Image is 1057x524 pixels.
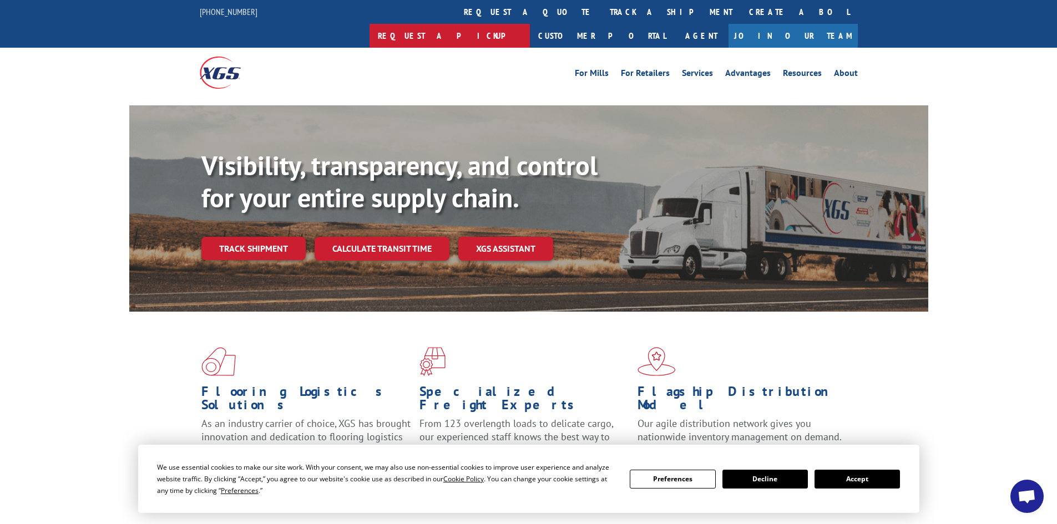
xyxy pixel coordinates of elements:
div: We use essential cookies to make our site work. With your consent, we may also use non-essential ... [157,461,616,496]
button: Preferences [630,470,715,489]
a: Join Our Team [729,24,858,48]
a: Services [682,69,713,81]
p: From 123 overlength loads to delicate cargo, our experienced staff knows the best way to move you... [419,417,629,466]
a: Agent [674,24,729,48]
a: [PHONE_NUMBER] [200,6,257,17]
img: xgs-icon-focused-on-flooring-red [419,347,446,376]
div: Open chat [1010,480,1044,513]
b: Visibility, transparency, and control for your entire supply chain. [201,148,598,215]
h1: Flagship Distribution Model [638,385,847,417]
span: Cookie Policy [443,474,484,484]
a: About [834,69,858,81]
a: Advantages [725,69,771,81]
span: Our agile distribution network gives you nationwide inventory management on demand. [638,417,842,443]
a: For Mills [575,69,609,81]
a: Request a pickup [370,24,530,48]
h1: Flooring Logistics Solutions [201,385,411,417]
span: Preferences [221,486,259,495]
img: xgs-icon-total-supply-chain-intelligence-red [201,347,236,376]
span: As an industry carrier of choice, XGS has brought innovation and dedication to flooring logistics... [201,417,411,456]
h1: Specialized Freight Experts [419,385,629,417]
a: For Retailers [621,69,670,81]
div: Cookie Consent Prompt [138,445,919,513]
button: Accept [815,470,900,489]
a: Track shipment [201,237,306,260]
a: XGS ASSISTANT [458,237,553,261]
a: Calculate transit time [315,237,449,261]
a: Customer Portal [530,24,674,48]
img: xgs-icon-flagship-distribution-model-red [638,347,676,376]
button: Decline [722,470,808,489]
a: Resources [783,69,822,81]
